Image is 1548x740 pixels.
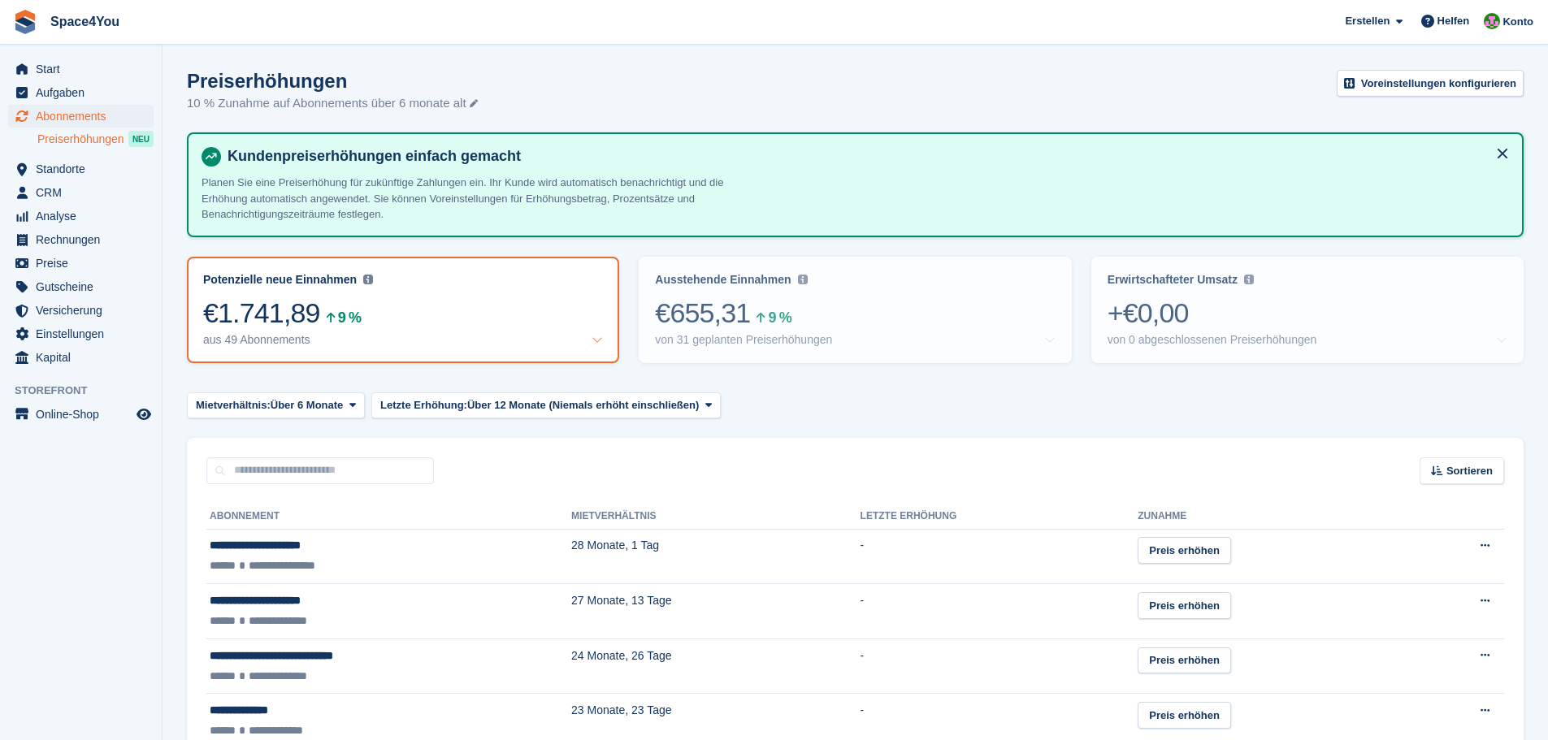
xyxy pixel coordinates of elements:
[221,147,1509,166] h4: Kundenpreiserhöhungen einfach gemacht
[639,257,1071,363] a: Ausstehende Einnahmen €655,31 9 % von 31 geplanten Preiserhöhungen
[203,296,603,330] div: €1.741,89
[36,322,133,345] span: Einstellungen
[1337,70,1524,97] a: Voreinstellungen konfigurieren
[571,504,861,530] th: Mietverhältnis
[8,403,154,426] a: Speisekarte
[798,275,808,284] img: icon-info-grey-7440780725fd019a000dd9b08b2336e03edf1995a4989e88bcd33f0948082b44.svg
[1108,273,1238,287] div: Erwirtschafteter Umsatz
[8,81,154,104] a: menu
[8,299,154,322] a: menu
[8,322,154,345] a: menu
[206,504,571,530] th: Abonnement
[8,158,154,180] a: menu
[1091,257,1524,363] a: Erwirtschafteter Umsatz +€0,00 von 0 abgeschlossenen Preiserhöhungen
[1138,647,1231,674] a: Preis erhöhen
[1437,13,1470,29] span: Helfen
[1138,504,1406,530] th: Zunahme
[380,397,467,413] span: Letzte Erhöhung:
[128,131,154,147] div: NEU
[1108,296,1507,330] div: +€0,00
[861,638,1138,694] td: -
[36,158,133,180] span: Standorte
[36,205,133,227] span: Analyse
[13,10,37,34] img: stora-icon-8386f47178a22dfd0bd8f6a31ec36ba5ce8667c1dd55bd0f319d3a0aa187defe.svg
[36,299,133,322] span: Versicherung
[8,346,154,369] a: menu
[36,346,133,369] span: Kapital
[37,130,154,148] a: Preiserhöhungen NEU
[1484,13,1500,29] img: Luca-André Talhoff
[187,94,478,113] p: 10 % Zunahme auf Abonnements über 6 monate alt
[655,333,832,347] div: von 31 geplanten Preiserhöhungen
[1138,702,1231,729] a: Preis erhöhen
[36,275,133,298] span: Gutscheine
[203,333,310,347] div: aus 49 Abonnements
[363,275,373,284] img: icon-info-grey-7440780725fd019a000dd9b08b2336e03edf1995a4989e88bcd33f0948082b44.svg
[202,175,770,223] p: Planen Sie eine Preiserhöhung für zukünftige Zahlungen ein. Ihr Kunde wird automatisch benachrich...
[8,228,154,251] a: menu
[37,132,124,147] span: Preiserhöhungen
[571,703,672,716] span: 23 Monate, 23 Tage
[187,70,478,92] h1: Preiserhöhungen
[36,228,133,251] span: Rechnungen
[1244,275,1254,284] img: icon-info-grey-7440780725fd019a000dd9b08b2336e03edf1995a4989e88bcd33f0948082b44.svg
[338,312,361,323] div: 9 %
[571,594,672,607] span: 27 Monate, 13 Tage
[36,181,133,204] span: CRM
[1108,333,1317,347] div: von 0 abgeschlossenen Preiserhöhungen
[36,252,133,275] span: Preise
[8,252,154,275] a: menu
[1345,13,1390,29] span: Erstellen
[8,275,154,298] a: menu
[15,383,162,399] span: Storefront
[187,392,365,419] button: Mietverhältnis: Über 6 Monate
[36,403,133,426] span: Online-Shop
[8,105,154,128] a: menu
[271,397,344,413] span: Über 6 Monate
[571,649,672,662] span: 24 Monate, 26 Tage
[8,181,154,204] a: menu
[655,273,791,287] div: Ausstehende Einnahmen
[371,392,721,419] button: Letzte Erhöhung: Über 12 Monate (Niemals erhöht einschließen)
[861,529,1138,584] td: -
[655,296,1055,330] div: €655,31
[1138,592,1231,619] a: Preis erhöhen
[1502,14,1533,30] span: Konto
[134,405,154,424] a: Vorschau-Shop
[1138,537,1231,564] a: Preis erhöhen
[768,312,791,323] div: 9 %
[36,81,133,104] span: Aufgaben
[36,58,133,80] span: Start
[467,397,699,413] span: Über 12 Monate (Niemals erhöht einschließen)
[861,504,1138,530] th: Letzte Erhöhung
[44,8,126,35] a: Space4You
[36,105,133,128] span: Abonnements
[8,58,154,80] a: menu
[1446,463,1493,479] span: Sortieren
[196,397,271,413] span: Mietverhältnis:
[8,205,154,227] a: menu
[187,257,619,363] a: Potenzielle neue Einnahmen €1.741,89 9 % aus 49 Abonnements
[861,584,1138,639] td: -
[203,273,357,287] div: Potenzielle neue Einnahmen
[571,539,659,552] span: 28 Monate, 1 Tag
